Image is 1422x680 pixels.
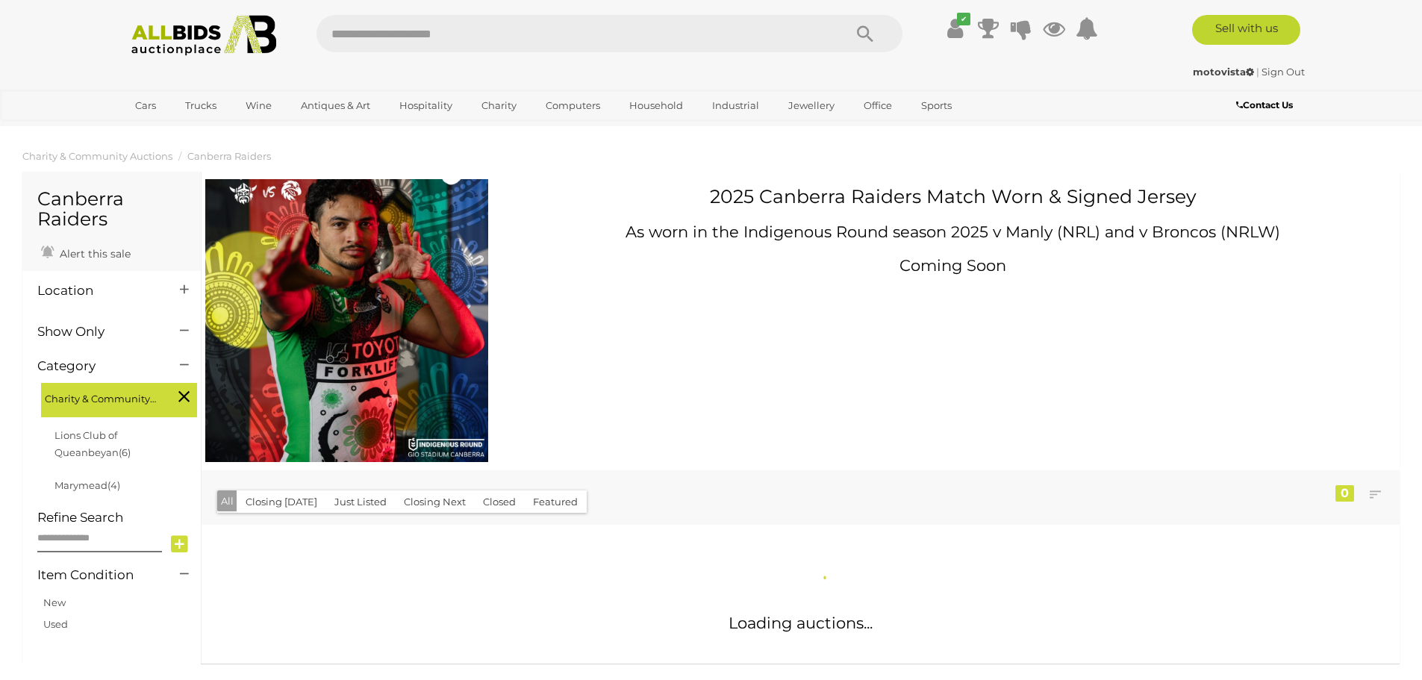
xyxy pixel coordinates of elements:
[325,490,396,514] button: Just Listed
[37,359,158,373] h4: Category
[702,93,769,118] a: Industrial
[291,93,380,118] a: Antiques & Art
[1192,15,1300,45] a: Sell with us
[119,446,131,458] span: (6)
[107,479,120,491] span: (4)
[1262,66,1305,78] a: Sign Out
[37,325,158,339] h4: Show Only
[472,93,526,118] a: Charity
[37,241,134,263] a: Alert this sale
[1236,97,1297,113] a: Contact Us
[854,93,902,118] a: Office
[43,618,68,630] a: Used
[205,179,488,462] img: 250811TILE-UPCOMING-RAIDERSJERSEY.jpg
[22,150,172,162] a: Charity & Community Auctions
[43,596,66,608] a: New
[37,511,197,525] h4: Refine Search
[524,490,587,514] button: Featured
[390,93,462,118] a: Hospitality
[1256,66,1259,78] span: |
[474,490,525,514] button: Closed
[1335,485,1354,502] div: 0
[54,479,120,491] a: Marymead(4)
[779,93,844,118] a: Jewellery
[187,150,271,162] a: Canberra Raiders
[45,387,157,408] span: Charity & Community Auctions
[175,93,226,118] a: Trucks
[944,15,967,42] a: ✔
[911,93,961,118] a: Sports
[37,568,158,582] h4: Item Condition
[54,429,131,458] a: Lions Club of Queanbeyan(6)
[620,93,693,118] a: Household
[1193,66,1256,78] a: motovista
[125,118,251,143] a: [GEOGRAPHIC_DATA]
[125,93,166,118] a: Cars
[56,247,131,261] span: Alert this sale
[828,15,902,52] button: Search
[1193,66,1254,78] strong: motovista
[37,284,158,298] h4: Location
[217,490,237,512] button: All
[236,93,281,118] a: Wine
[37,189,186,230] h1: Canberra Raiders
[536,93,610,118] a: Computers
[237,490,326,514] button: Closing [DATE]
[503,179,1403,215] h1: 2025 Canberra Raiders Match Worn & Signed Jersey
[1236,99,1293,110] b: Contact Us
[503,216,1403,248] h2: As worn in the Indigenous Round season 2025 v Manly (NRL) and v Broncos (NRLW)
[503,249,1403,281] h2: Coming Soon
[729,614,873,632] span: Loading auctions...
[123,15,285,56] img: Allbids.com.au
[957,13,970,25] i: ✔
[395,490,475,514] button: Closing Next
